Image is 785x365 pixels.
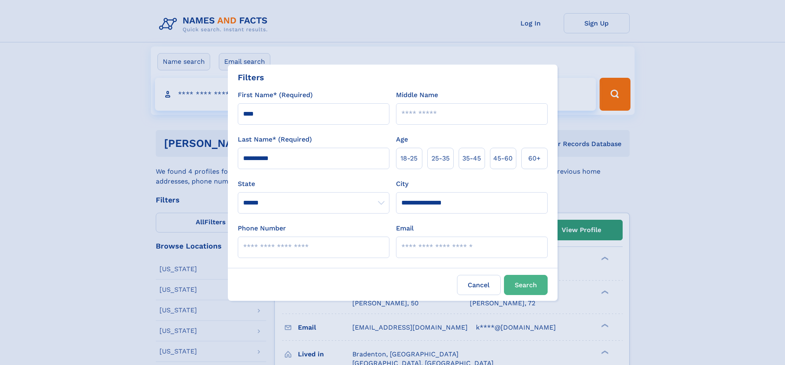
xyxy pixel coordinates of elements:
span: 18‑25 [401,153,417,163]
label: Cancel [457,275,501,295]
label: First Name* (Required) [238,90,313,100]
label: Middle Name [396,90,438,100]
label: City [396,179,408,189]
label: Phone Number [238,223,286,233]
label: Last Name* (Required) [238,135,312,144]
span: 60+ [528,153,541,163]
label: Email [396,223,414,233]
div: Filters [238,71,264,84]
span: 45‑60 [493,153,513,163]
label: Age [396,135,408,144]
span: 35‑45 [462,153,481,163]
button: Search [504,275,548,295]
span: 25‑35 [431,153,450,163]
label: State [238,179,389,189]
